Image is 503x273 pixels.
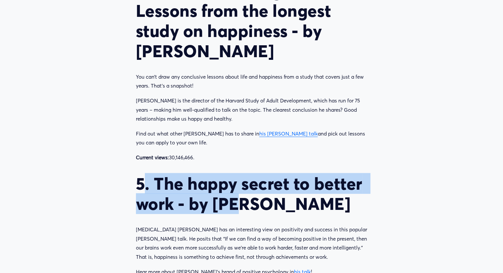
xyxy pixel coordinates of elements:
[136,96,367,124] p: [PERSON_NAME] is the director of the Harvard Study of Adult Development, which has run for 75 yea...
[136,154,169,161] strong: Current views:
[136,173,367,214] h2: 5. The happy secret to better work - by [PERSON_NAME]
[259,131,318,137] a: his [PERSON_NAME] talk
[136,225,367,261] p: [MEDICAL_DATA] [PERSON_NAME] has an interesting view on positivity and success in this popular [P...
[136,129,367,147] p: Find out what other [PERSON_NAME] has to share in and pick out lessons you can apply to your own ...
[136,72,367,91] p: You can’t draw any conclusive lessons about life and happiness from a study that covers just a fe...
[136,153,367,162] p: 30,146,466.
